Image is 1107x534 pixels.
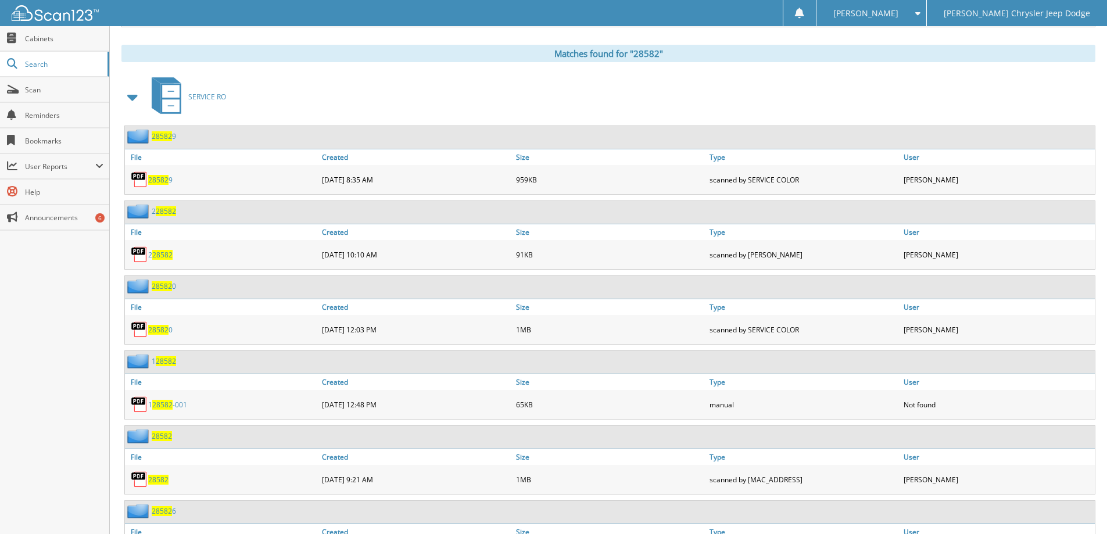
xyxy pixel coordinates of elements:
a: 228582 [148,250,173,260]
a: 28582 [152,431,172,441]
a: File [125,224,319,240]
span: 28582 [152,506,172,516]
span: 28582 [152,400,173,410]
a: User [901,149,1095,165]
div: scanned by SERVICE COLOR [707,318,901,341]
div: [DATE] 8:35 AM [319,168,513,191]
img: PDF.png [131,246,148,263]
span: User Reports [25,162,95,171]
div: [DATE] 9:21 AM [319,468,513,491]
a: 285829 [148,175,173,185]
img: folder2.png [127,354,152,368]
span: 28582 [156,356,176,366]
img: folder2.png [127,204,152,218]
div: scanned by SERVICE COLOR [707,168,901,191]
span: [PERSON_NAME] Chrysler Jeep Dodge [944,10,1090,17]
a: 128582 [152,356,176,366]
a: 285820 [152,281,176,291]
a: 228582 [152,206,176,216]
div: 65KB [513,393,707,416]
span: Reminders [25,110,103,120]
a: Created [319,449,513,465]
span: 28582 [148,175,169,185]
span: 28582 [156,206,176,216]
a: File [125,449,319,465]
a: 285829 [152,131,176,141]
div: [PERSON_NAME] [901,318,1095,341]
div: manual [707,393,901,416]
img: folder2.png [127,429,152,443]
span: 28582 [152,281,172,291]
span: SERVICE RO [188,92,226,102]
img: PDF.png [131,471,148,488]
div: [PERSON_NAME] [901,168,1095,191]
a: File [125,299,319,315]
a: Created [319,224,513,240]
a: SERVICE RO [145,74,226,120]
a: 285826 [152,506,176,516]
a: Type [707,374,901,390]
span: Help [25,187,103,197]
div: [DATE] 12:48 PM [319,393,513,416]
img: scan123-logo-white.svg [12,5,99,21]
span: Scan [25,85,103,95]
div: 6 [95,213,105,223]
img: folder2.png [127,129,152,144]
a: Size [513,299,707,315]
div: 1MB [513,468,707,491]
a: 285820 [148,325,173,335]
div: [DATE] 10:10 AM [319,243,513,266]
div: [PERSON_NAME] [901,243,1095,266]
div: 91KB [513,243,707,266]
a: 128582-001 [148,400,187,410]
span: Bookmarks [25,136,103,146]
a: Type [707,449,901,465]
div: 959KB [513,168,707,191]
a: Size [513,449,707,465]
a: Created [319,299,513,315]
div: [DATE] 12:03 PM [319,318,513,341]
div: scanned by [PERSON_NAME] [707,243,901,266]
a: User [901,224,1095,240]
span: Announcements [25,213,103,223]
span: 28582 [152,131,172,141]
a: 28582 [148,475,169,485]
a: Type [707,299,901,315]
img: PDF.png [131,321,148,338]
a: Type [707,149,901,165]
img: PDF.png [131,171,148,188]
a: Size [513,224,707,240]
a: File [125,374,319,390]
span: 28582 [152,250,173,260]
a: User [901,374,1095,390]
img: folder2.png [127,504,152,518]
span: 28582 [148,325,169,335]
span: Cabinets [25,34,103,44]
span: Search [25,59,102,69]
a: User [901,299,1095,315]
div: Matches found for "28582" [121,45,1095,62]
a: Size [513,149,707,165]
div: scanned by [MAC_ADDRESS] [707,468,901,491]
img: folder2.png [127,279,152,293]
a: Type [707,224,901,240]
span: [PERSON_NAME] [833,10,898,17]
a: Created [319,374,513,390]
a: Size [513,374,707,390]
iframe: Chat Widget [1049,478,1107,534]
a: Created [319,149,513,165]
a: User [901,449,1095,465]
a: File [125,149,319,165]
div: 1MB [513,318,707,341]
div: [PERSON_NAME] [901,468,1095,491]
img: PDF.png [131,396,148,413]
div: Not found [901,393,1095,416]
